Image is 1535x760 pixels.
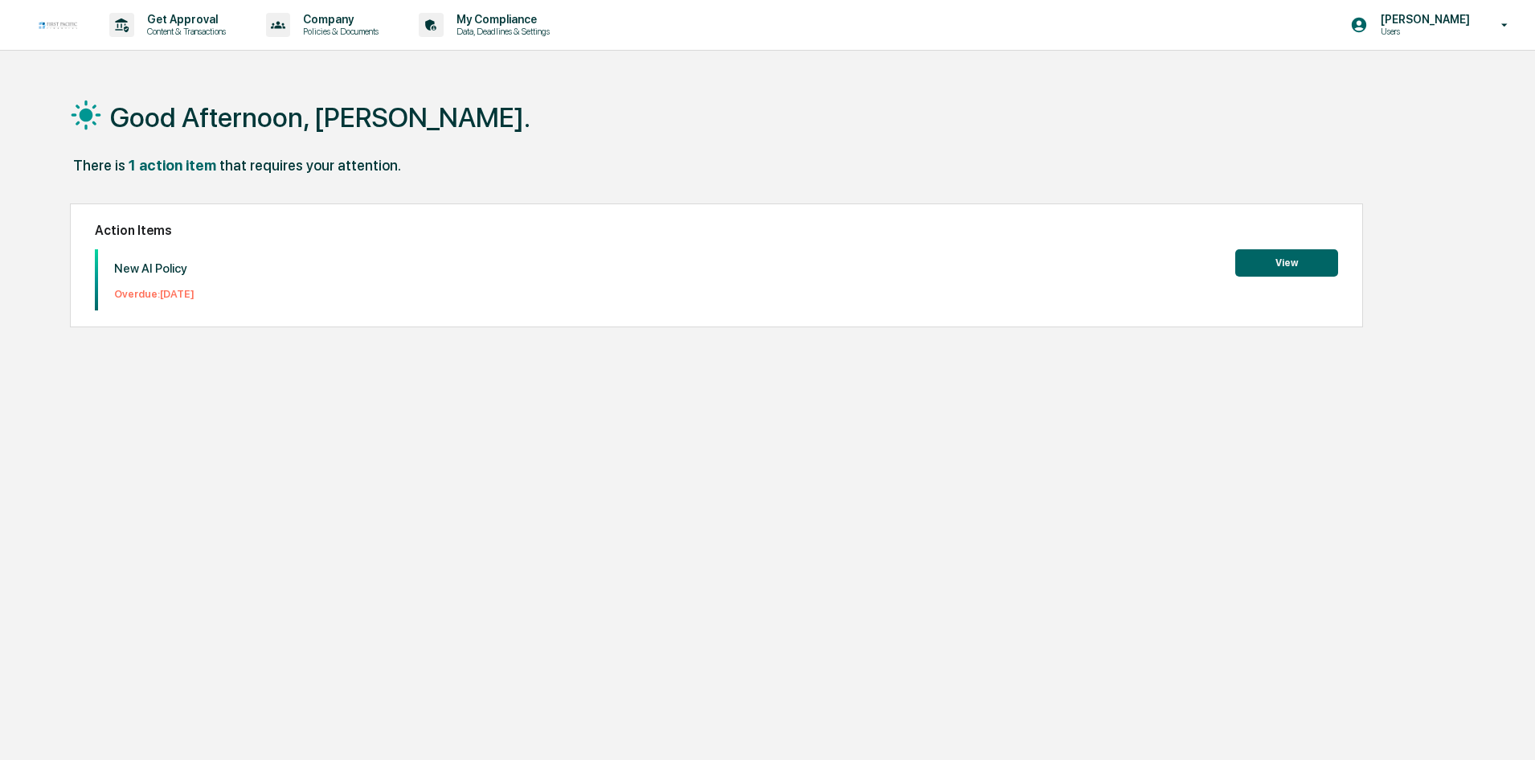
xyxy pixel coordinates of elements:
div: that requires your attention. [219,157,401,174]
img: logo [39,21,77,28]
button: View [1235,249,1338,277]
p: Policies & Documents [290,26,387,37]
h1: Good Afternoon, [PERSON_NAME]. [110,101,530,134]
p: New AI Policy [114,261,194,276]
p: Users [1368,26,1478,37]
p: Get Approval [134,13,234,26]
p: Overdue: [DATE] [114,288,194,300]
p: My Compliance [444,13,558,26]
a: View [1235,254,1338,269]
div: There is [73,157,125,174]
p: [PERSON_NAME] [1368,13,1478,26]
p: Company [290,13,387,26]
h2: Action Items [95,223,1338,238]
p: Content & Transactions [134,26,234,37]
p: Data, Deadlines & Settings [444,26,558,37]
div: 1 action item [129,157,216,174]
